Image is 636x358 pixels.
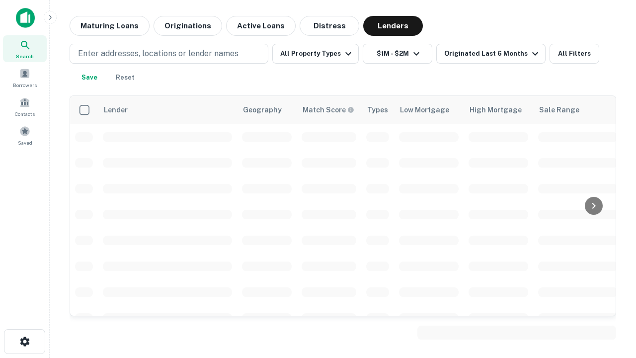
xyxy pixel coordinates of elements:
th: Types [361,96,394,124]
span: Contacts [15,110,35,118]
div: Lender [104,104,128,116]
div: High Mortgage [470,104,522,116]
h6: Match Score [303,104,352,115]
iframe: Chat Widget [586,278,636,326]
div: Originated Last 6 Months [444,48,541,60]
th: Sale Range [533,96,623,124]
button: Originations [154,16,222,36]
button: Distress [300,16,359,36]
span: Borrowers [13,81,37,89]
p: Enter addresses, locations or lender names [78,48,238,60]
button: Originated Last 6 Months [436,44,546,64]
button: All Property Types [272,44,359,64]
div: Geography [243,104,282,116]
button: Save your search to get updates of matches that match your search criteria. [74,68,105,88]
button: Enter addresses, locations or lender names [70,44,268,64]
a: Saved [3,122,47,149]
button: Maturing Loans [70,16,150,36]
img: capitalize-icon.png [16,8,35,28]
div: Low Mortgage [400,104,449,116]
button: Lenders [363,16,423,36]
span: Saved [18,139,32,147]
div: Capitalize uses an advanced AI algorithm to match your search with the best lender. The match sco... [303,104,354,115]
button: $1M - $2M [363,44,432,64]
th: High Mortgage [464,96,533,124]
a: Search [3,35,47,62]
a: Contacts [3,93,47,120]
span: Search [16,52,34,60]
button: Reset [109,68,141,88]
th: Geography [237,96,297,124]
th: Low Mortgage [394,96,464,124]
button: Active Loans [226,16,296,36]
div: Sale Range [539,104,579,116]
th: Lender [98,96,237,124]
div: Types [367,104,388,116]
a: Borrowers [3,64,47,91]
button: All Filters [550,44,599,64]
th: Capitalize uses an advanced AI algorithm to match your search with the best lender. The match sco... [297,96,361,124]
